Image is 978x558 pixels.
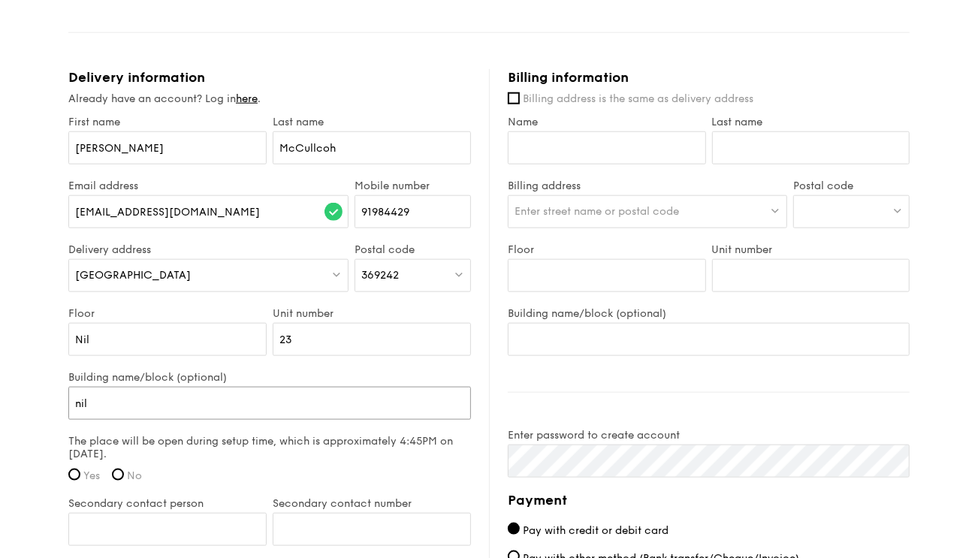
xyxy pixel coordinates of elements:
[508,243,706,256] label: Floor
[508,92,520,104] input: Billing address is the same as delivery address
[712,116,910,128] label: Last name
[331,269,342,280] img: icon-dropdown.fa26e9f9.svg
[273,307,471,320] label: Unit number
[508,429,910,442] label: Enter password to create account
[68,116,267,128] label: First name
[236,92,258,105] a: here
[68,371,471,384] label: Building name/block (optional)
[508,523,520,535] input: Pay with credit or debit card
[508,116,706,128] label: Name
[273,116,471,128] label: Last name
[361,269,399,282] span: 369242
[454,269,464,280] img: icon-dropdown.fa26e9f9.svg
[508,307,910,320] label: Building name/block (optional)
[273,497,471,510] label: Secondary contact number
[793,179,910,192] label: Postal code
[112,469,124,481] input: No
[523,92,753,105] span: Billing address is the same as delivery address
[68,469,80,481] input: Yes
[68,92,471,107] div: Already have an account? Log in .
[515,205,679,218] span: Enter street name or postal code
[68,243,349,256] label: Delivery address
[508,179,787,192] label: Billing address
[68,497,267,510] label: Secondary contact person
[770,205,780,216] img: icon-dropdown.fa26e9f9.svg
[68,307,267,320] label: Floor
[68,69,205,86] span: Delivery information
[355,243,471,256] label: Postal code
[892,205,903,216] img: icon-dropdown.fa26e9f9.svg
[712,243,910,256] label: Unit number
[508,490,910,511] h4: Payment
[355,179,471,192] label: Mobile number
[75,269,191,282] span: [GEOGRAPHIC_DATA]
[68,435,471,460] label: The place will be open during setup time, which is approximately 4:45PM on [DATE].
[324,203,343,221] img: icon-success.f839ccf9.svg
[127,469,142,482] span: No
[523,524,669,537] span: Pay with credit or debit card
[508,69,629,86] span: Billing information
[68,179,349,192] label: Email address
[83,469,100,482] span: Yes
